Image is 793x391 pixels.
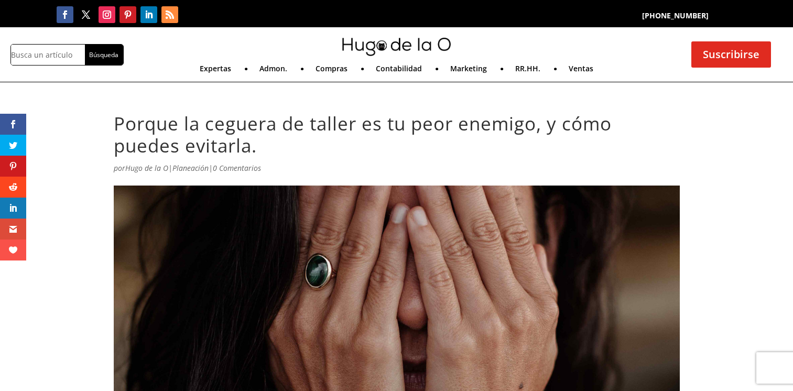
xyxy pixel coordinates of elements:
[114,162,680,182] p: por | |
[558,9,793,22] p: [PHONE_NUMBER]
[172,163,209,173] a: Planeación
[140,6,157,23] a: Seguir en LinkedIn
[515,65,540,77] a: RR.HH.
[342,48,451,58] a: mini-hugo-de-la-o-logo
[114,113,680,162] h1: Porque la ceguera de taller es tu peor enemigo, y cómo puedes evitarla.
[99,6,115,23] a: Seguir en Instagram
[78,6,94,23] a: Seguir en X
[120,6,136,23] a: Seguir en Pinterest
[161,6,178,23] a: Seguir en RSS
[376,65,422,77] a: Contabilidad
[213,163,261,173] a: 0 Comentarios
[125,163,168,173] a: Hugo de la O
[57,6,73,23] a: Seguir en Facebook
[316,65,347,77] a: Compras
[85,45,123,65] input: Búsqueda
[691,41,771,68] a: Suscribirse
[200,65,231,77] a: Expertas
[342,38,451,56] img: mini-hugo-de-la-o-logo
[259,65,287,77] a: Admon.
[450,65,487,77] a: Marketing
[569,65,593,77] a: Ventas
[11,45,85,65] input: Busca un artículo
